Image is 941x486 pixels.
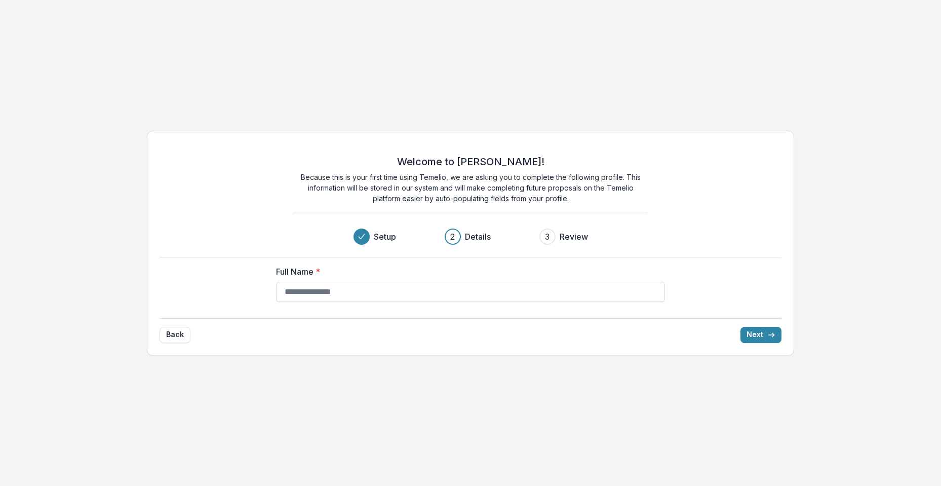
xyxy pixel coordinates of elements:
h3: Review [560,231,588,243]
h2: Welcome to [PERSON_NAME]! [397,156,544,168]
button: Next [740,327,781,343]
div: 2 [450,231,455,243]
h3: Details [465,231,491,243]
div: 3 [545,231,550,243]
p: Because this is your first time using Temelio, we are asking you to complete the following profil... [293,172,648,204]
div: Progress [354,229,588,245]
label: Full Name [276,266,659,278]
button: Back [160,327,190,343]
h3: Setup [374,231,396,243]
